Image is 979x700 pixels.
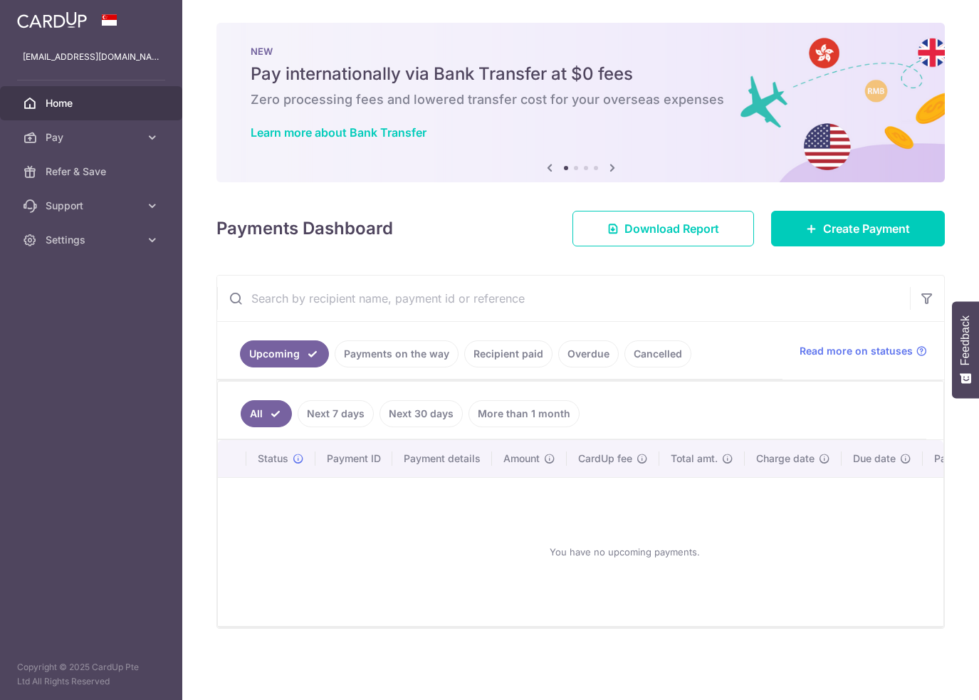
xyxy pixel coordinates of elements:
[46,96,140,110] span: Home
[379,400,463,427] a: Next 30 days
[251,125,426,140] a: Learn more about Bank Transfer
[464,340,553,367] a: Recipient paid
[23,50,159,64] p: [EMAIL_ADDRESS][DOMAIN_NAME]
[240,340,329,367] a: Upcoming
[671,451,718,466] span: Total amt.
[216,216,393,241] h4: Payments Dashboard
[624,340,691,367] a: Cancelled
[251,91,911,108] h6: Zero processing fees and lowered transfer cost for your overseas expenses
[17,11,87,28] img: CardUp
[258,451,288,466] span: Status
[315,440,392,477] th: Payment ID
[756,451,815,466] span: Charge date
[335,340,459,367] a: Payments on the way
[853,451,896,466] span: Due date
[46,233,140,247] span: Settings
[572,211,754,246] a: Download Report
[823,220,910,237] span: Create Payment
[468,400,580,427] a: More than 1 month
[251,63,911,85] h5: Pay internationally via Bank Transfer at $0 fees
[959,315,972,365] span: Feedback
[241,400,292,427] a: All
[46,130,140,145] span: Pay
[216,23,945,182] img: Bank transfer banner
[46,199,140,213] span: Support
[298,400,374,427] a: Next 7 days
[46,164,140,179] span: Refer & Save
[624,220,719,237] span: Download Report
[888,657,965,693] iframe: Opens a widget where you can find more information
[952,301,979,398] button: Feedback - Show survey
[800,344,913,358] span: Read more on statuses
[771,211,945,246] a: Create Payment
[558,340,619,367] a: Overdue
[217,276,910,321] input: Search by recipient name, payment id or reference
[392,440,492,477] th: Payment details
[578,451,632,466] span: CardUp fee
[251,46,911,57] p: NEW
[503,451,540,466] span: Amount
[800,344,927,358] a: Read more on statuses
